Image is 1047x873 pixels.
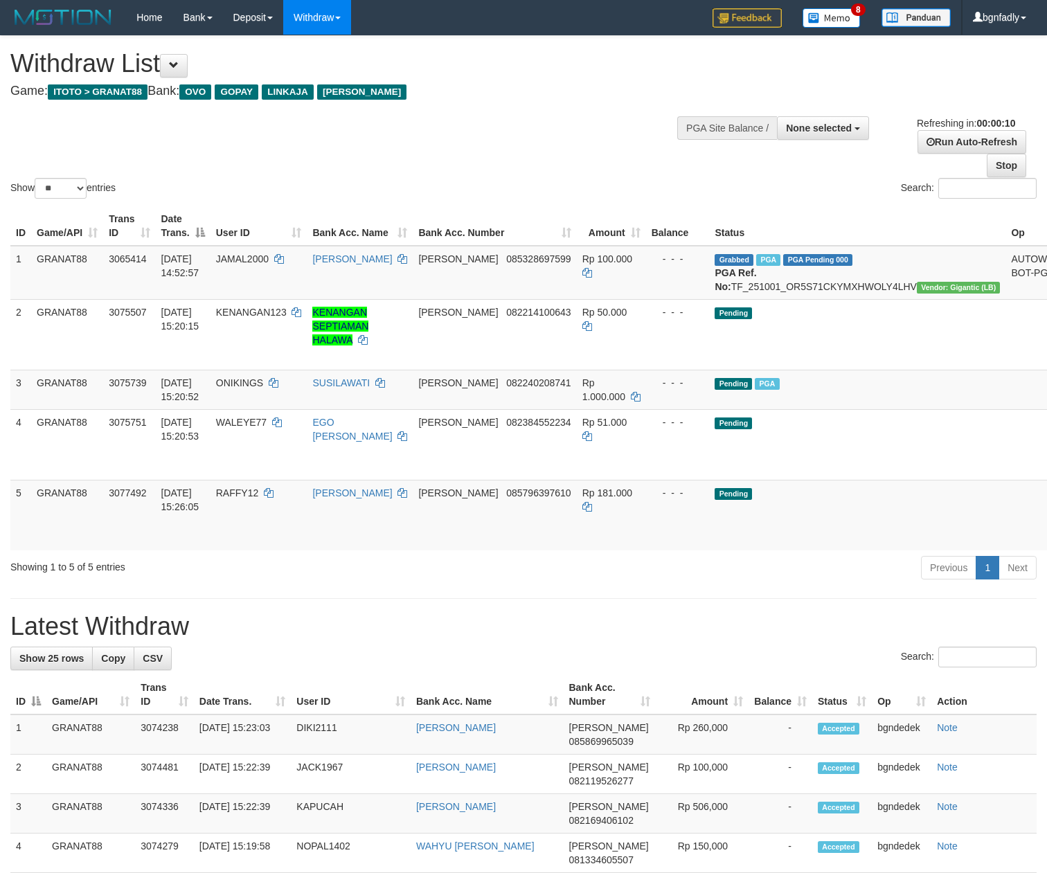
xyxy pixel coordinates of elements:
span: Pending [715,307,752,319]
span: Pending [715,417,752,429]
td: 1 [10,714,46,755]
span: Copy 082384552234 to clipboard [506,417,571,428]
td: GRANAT88 [31,299,103,370]
td: [DATE] 15:19:58 [194,834,292,873]
td: 3074336 [135,794,194,834]
td: GRANAT88 [46,834,135,873]
span: Copy 082240208741 to clipboard [506,377,571,388]
td: Rp 260,000 [656,714,749,755]
span: [PERSON_NAME] [418,307,498,318]
span: [PERSON_NAME] [317,84,406,100]
span: Copy 081334605507 to clipboard [569,854,634,865]
a: EGO [PERSON_NAME] [312,417,392,442]
label: Search: [901,178,1037,199]
a: Stop [987,154,1026,177]
td: bgndedek [872,834,931,873]
label: Show entries [10,178,116,199]
td: 3 [10,794,46,834]
span: RAFFY12 [216,487,258,498]
span: Rp 100.000 [582,253,632,264]
th: Balance [646,206,710,246]
div: - - - [652,305,704,319]
span: Copy 082119526277 to clipboard [569,775,634,786]
th: ID: activate to sort column descending [10,675,46,714]
span: [PERSON_NAME] [418,377,498,388]
td: 5 [10,480,31,550]
td: bgndedek [872,755,931,794]
span: 3075751 [109,417,147,428]
button: None selected [777,116,869,140]
span: Copy [101,653,125,664]
span: [DATE] 14:52:57 [161,253,199,278]
a: Note [937,762,958,773]
div: - - - [652,486,704,500]
a: [PERSON_NAME] [312,487,392,498]
td: - [749,834,812,873]
span: GOPAY [215,84,258,100]
div: PGA Site Balance / [677,116,777,140]
span: Copy 085328697599 to clipboard [506,253,571,264]
th: Balance: activate to sort column ascending [749,675,812,714]
h1: Latest Withdraw [10,613,1037,640]
td: - [749,794,812,834]
a: Note [937,840,958,852]
span: PGA Pending [783,254,852,266]
td: JACK1967 [291,755,411,794]
span: None selected [786,123,852,134]
a: Next [999,556,1037,579]
span: Pending [715,488,752,500]
a: Run Auto-Refresh [918,130,1026,154]
td: GRANAT88 [46,755,135,794]
th: Date Trans.: activate to sort column descending [156,206,211,246]
span: 3075507 [109,307,147,318]
div: - - - [652,376,704,390]
span: [PERSON_NAME] [569,801,649,812]
span: Copy 085796397610 to clipboard [506,487,571,498]
th: Action [931,675,1037,714]
th: Status [709,206,1005,246]
span: Copy 082214100643 to clipboard [506,307,571,318]
td: Rp 150,000 [656,834,749,873]
td: 4 [10,834,46,873]
th: Game/API: activate to sort column ascending [31,206,103,246]
a: [PERSON_NAME] [416,722,496,733]
td: 1 [10,246,31,300]
th: Amount: activate to sort column ascending [656,675,749,714]
td: - [749,714,812,755]
a: SUSILAWATI [312,377,370,388]
th: Game/API: activate to sort column ascending [46,675,135,714]
th: User ID: activate to sort column ascending [291,675,411,714]
span: [PERSON_NAME] [569,762,649,773]
a: Previous [921,556,976,579]
td: GRANAT88 [46,714,135,755]
span: Copy 085869965039 to clipboard [569,736,634,747]
div: - - - [652,252,704,266]
td: 3 [10,370,31,409]
a: WAHYU [PERSON_NAME] [416,840,535,852]
th: User ID: activate to sort column ascending [211,206,307,246]
span: Grabbed [715,254,753,266]
a: Show 25 rows [10,647,93,670]
td: Rp 506,000 [656,794,749,834]
span: 3077492 [109,487,147,498]
span: Vendor URL: https://dashboard.q2checkout.com/secure [917,282,1001,294]
span: [PERSON_NAME] [418,487,498,498]
a: [PERSON_NAME] [416,762,496,773]
span: Rp 50.000 [582,307,627,318]
td: GRANAT88 [31,480,103,550]
span: [PERSON_NAME] [569,840,649,852]
th: Amount: activate to sort column ascending [577,206,646,246]
td: - [749,755,812,794]
span: Marked by bgndedek [755,378,779,390]
span: Rp 1.000.000 [582,377,625,402]
span: Pending [715,378,752,390]
td: TF_251001_OR5S71CKYMXHWOLY4LHV [709,246,1005,300]
input: Search: [938,647,1037,667]
b: PGA Ref. No: [715,267,756,292]
img: MOTION_logo.png [10,7,116,28]
td: NOPAL1402 [291,834,411,873]
span: [DATE] 15:20:15 [161,307,199,332]
span: Show 25 rows [19,653,84,664]
td: DIKI2111 [291,714,411,755]
span: [PERSON_NAME] [418,253,498,264]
